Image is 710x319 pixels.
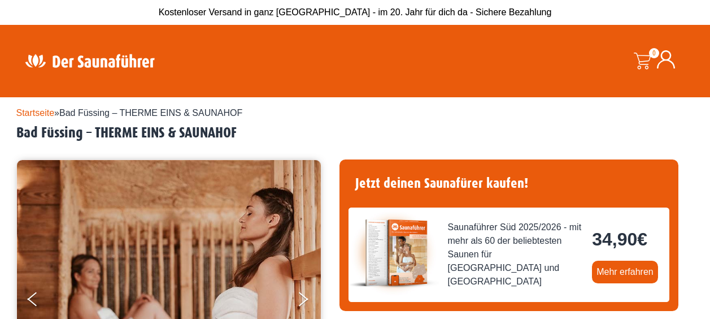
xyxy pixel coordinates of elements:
[28,287,56,316] button: Previous
[297,287,325,316] button: Next
[592,261,658,283] a: Mehr erfahren
[448,221,583,288] span: Saunaführer Süd 2025/2026 - mit mehr als 60 der beliebtesten Saunen für [GEOGRAPHIC_DATA] und [GE...
[349,169,669,199] h4: Jetzt deinen Saunafürer kaufen!
[16,124,694,142] h2: Bad Füssing – THERME EINS & SAUNAHOF
[592,229,647,249] bdi: 34,90
[349,208,439,298] img: der-saunafuehrer-2025-sued.jpg
[649,48,659,58] span: 0
[16,108,55,118] a: Startseite
[159,7,552,17] span: Kostenloser Versand in ganz [GEOGRAPHIC_DATA] - im 20. Jahr für dich da - Sichere Bezahlung
[59,108,242,118] span: Bad Füssing – THERME EINS & SAUNAHOF
[16,108,243,118] span: »
[637,229,647,249] span: €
